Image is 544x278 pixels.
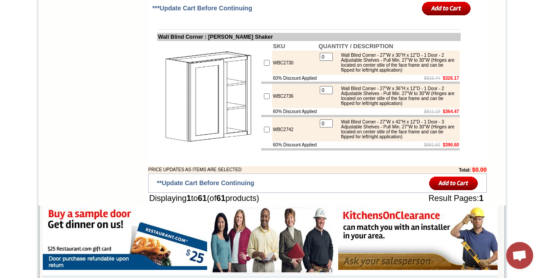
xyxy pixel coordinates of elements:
b: $396.60 [443,142,459,147]
img: spacer.gif [52,25,53,26]
td: PRICE UPDATES AS ITEMS ARE SELECTED [148,166,409,173]
td: [PERSON_NAME] White Shaker [82,41,109,51]
td: Alabaster Shaker [29,41,52,50]
b: 1 [186,194,191,203]
td: [PERSON_NAME] Yellow Walnut [53,41,81,51]
span: **Update Cart Before Continuing [157,179,254,187]
td: Displaying to (of products) [148,193,370,204]
b: 61 [216,194,225,203]
img: spacer.gif [158,25,159,26]
td: 60% Discount Applied [272,108,317,115]
s: $991.50 [424,142,440,147]
img: spacer.gif [27,25,29,26]
b: Total: [459,168,471,173]
img: pdf.png [1,2,9,9]
b: QUANTITY / DESCRIPTION [318,43,393,50]
input: Add to Cart [429,176,478,191]
td: Beachwood Oak Shaker [135,41,158,51]
td: Baycreek Gray [110,41,133,50]
img: spacer.gif [109,25,110,26]
b: $364.47 [443,109,459,114]
b: SKU [273,43,285,50]
td: 60% Discount Applied [272,141,317,148]
a: Price Sheet View in PDF Format [10,1,73,9]
td: 60% Discount Applied [272,75,317,82]
td: WBC2742 [272,117,317,141]
img: spacer.gif [133,25,135,26]
img: spacer.gif [80,25,82,26]
td: WBC2730 [272,50,317,75]
s: $815.44 [424,76,440,81]
input: Add to Cart [422,1,471,16]
div: Wall Blind Corner - 27"W x 30"H x 12"D - 1 Door - 2 Adjustable Shelves - Pull Min. 27"W to 30"W (... [336,53,458,73]
td: Result Pages: [370,193,487,204]
td: Bellmonte Maple [159,41,182,50]
div: Wall Blind Corner - 27"W x 42"H x 12"D - 1 Door - 3 Adjustable Shelves - Pull Min. 27"W to 30"W (... [336,119,458,139]
b: 61 [198,194,207,203]
div: Wall Blind Corner - 27"W x 36"H x 12"D - 1 Door - 2 Adjustable Shelves - Pull Min. 27"W to 30"W (... [336,86,458,106]
b: $326.17 [443,76,459,81]
s: $911.19 [424,109,440,114]
span: ***Update Cart Before Continuing [152,5,252,12]
b: 1 [479,194,484,203]
img: Wall Blind Corner [158,46,259,147]
b: $0.00 [472,166,487,173]
div: Open chat [506,242,533,269]
td: Wall Blind Corner : [PERSON_NAME] Shaker [157,33,461,41]
b: Price Sheet View in PDF Format [10,4,73,9]
td: WBC2736 [272,84,317,108]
